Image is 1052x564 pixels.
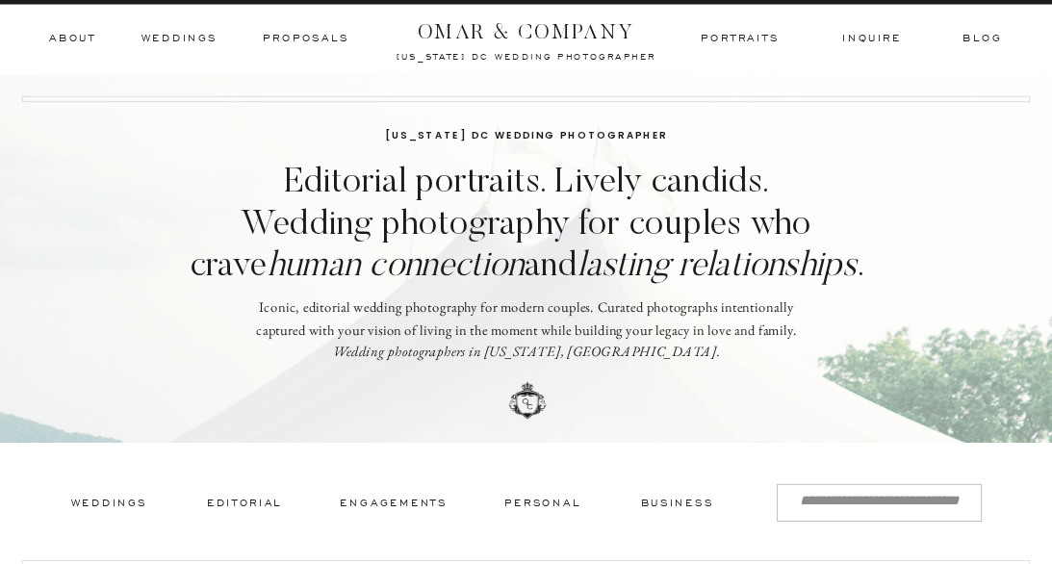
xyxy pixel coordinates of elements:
[577,250,858,285] i: lasting relationships
[141,31,218,46] a: Weddings
[49,31,94,46] a: ABOUT
[165,163,887,289] h3: Editorial portraits. Lively candids. Wedding photography for couples who crave and .
[639,496,715,514] a: business
[333,343,720,361] a: Wedding photographers in [US_STATE], [GEOGRAPHIC_DATA].
[205,496,284,514] a: editorial
[268,250,525,285] i: human connection
[263,31,348,46] a: Proposals
[962,31,999,46] a: BLOG
[385,14,667,38] a: OMAR & COMPANY
[385,128,668,146] a: [US_STATE] dc wedding photographer
[699,31,782,46] a: Portraits
[251,295,801,377] p: Iconic, editorial wedding photography for modern couples. Curated photographs intentionally captu...
[349,51,705,60] a: [US_STATE] dc wedding photographer
[69,496,149,514] a: Weddings
[842,31,902,46] a: inquire
[340,496,447,514] a: Engagements
[502,496,583,514] a: personal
